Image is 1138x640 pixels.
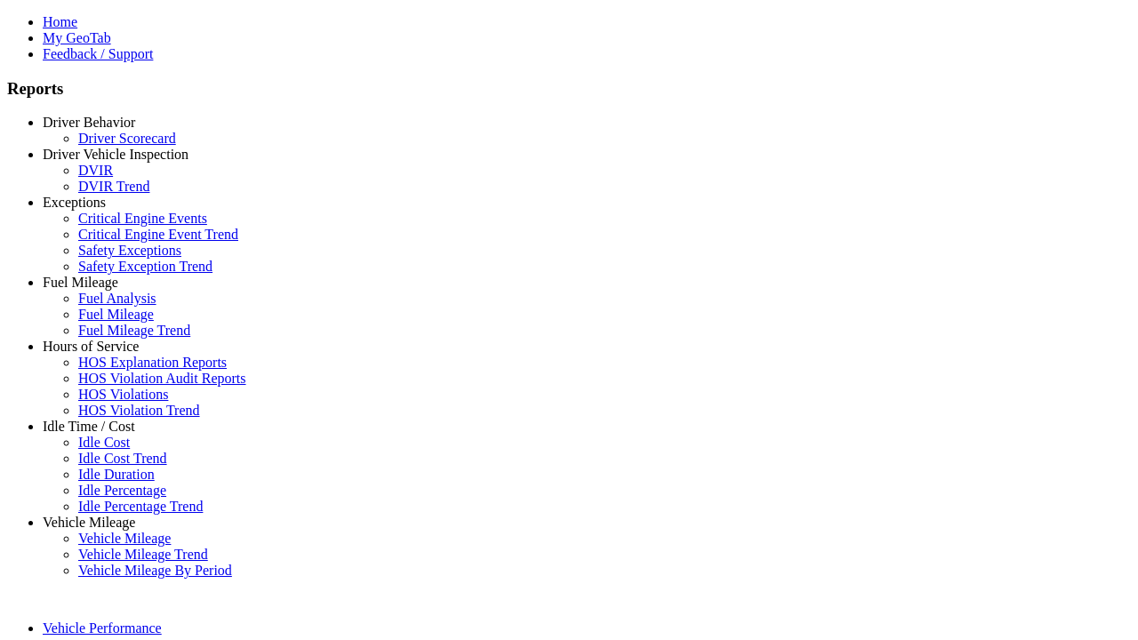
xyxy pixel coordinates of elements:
a: Idle Time / Cost [43,419,135,434]
h3: Reports [7,79,1131,99]
a: HOS Violation Trend [78,403,200,418]
a: Idle Percentage Trend [78,499,203,514]
a: Vehicle Mileage By Period [78,563,232,578]
a: Fuel Mileage [78,307,154,322]
a: DVIR [78,163,113,178]
a: Vehicle Mileage [43,515,135,530]
a: Critical Engine Events [78,211,207,226]
a: Idle Duration [78,467,155,482]
a: HOS Violations [78,387,168,402]
a: Idle Cost Trend [78,451,167,466]
a: Idle Percentage [78,483,166,498]
a: Fuel Mileage [43,275,118,290]
a: Vehicle Mileage Trend [78,547,208,562]
a: Home [43,14,77,29]
a: HOS Explanation Reports [78,355,227,370]
a: Safety Exceptions [78,243,181,258]
a: Feedback / Support [43,46,153,61]
a: DVIR Trend [78,179,149,194]
a: Driver Vehicle Inspection [43,147,188,162]
a: HOS Violation Audit Reports [78,371,246,386]
a: Exceptions [43,195,106,210]
a: Idle Cost [78,435,130,450]
a: Hours of Service [43,339,139,354]
a: Vehicle Performance [43,620,162,636]
a: Driver Behavior [43,115,135,130]
a: My GeoTab [43,30,111,45]
a: Fuel Analysis [78,291,156,306]
a: Safety Exception Trend [78,259,212,274]
a: Fuel Mileage Trend [78,323,190,338]
a: Critical Engine Event Trend [78,227,238,242]
a: Vehicle Mileage [78,531,171,546]
a: Driver Scorecard [78,131,176,146]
